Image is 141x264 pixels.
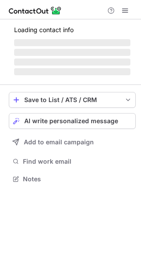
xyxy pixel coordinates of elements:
span: Add to email campaign [24,139,94,146]
button: Notes [9,173,136,185]
img: ContactOut v5.3.10 [9,5,62,16]
span: ‌ [14,39,130,46]
button: Find work email [9,155,136,168]
span: ‌ [14,68,130,75]
span: ‌ [14,49,130,56]
p: Loading contact info [14,26,130,33]
button: Add to email campaign [9,134,136,150]
div: Save to List / ATS / CRM [24,96,120,103]
span: AI write personalized message [24,117,118,125]
button: save-profile-one-click [9,92,136,108]
span: Find work email [23,158,132,165]
span: Notes [23,175,132,183]
button: AI write personalized message [9,113,136,129]
span: ‌ [14,59,130,66]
